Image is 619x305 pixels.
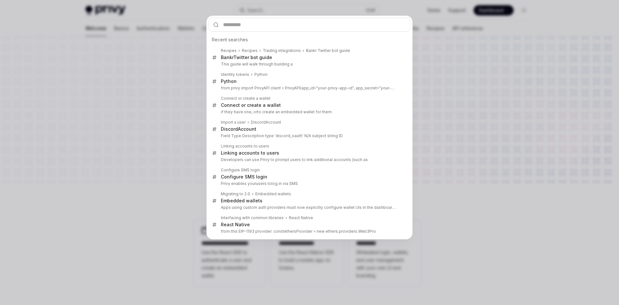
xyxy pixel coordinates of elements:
[221,191,250,197] div: Migrating to 2.0
[221,205,397,210] p: Apps using custom auth providers must now explicitly configure wallet UIs in the dashboard, or use t
[221,168,260,173] div: Configure SMS login
[221,72,249,77] div: Identity tokens
[284,229,309,234] b: ethersProvid
[263,48,301,53] div: Trading integrations
[221,150,230,156] b: Link
[221,174,267,180] div: Configure SMS login
[221,62,397,67] p: This guide will walk through building a
[221,150,279,156] div: ing accounts to users
[221,198,262,204] div: Embedded wallets
[221,133,397,138] p: Field Type Description type 'discord_oauth' N/A subject string ID
[221,229,397,234] p: from this EIP-1193 provider: const er = new ethers.providers.Web3Pro
[221,109,397,115] p: if they have one, or n embedded wallet for them
[221,157,397,162] p: Developers can use Privy to prompt users to link additional accounts (such as
[242,48,258,53] div: Recipes
[221,96,270,101] div: Connect or create a wallet
[289,215,313,220] div: React Native
[254,72,268,77] b: Python
[221,55,233,60] b: Bankr
[221,86,397,91] p: from privy import PrivyAPI client = PrivyAPI(app_id="your-privy-app-id", app_secret="your-privy-ap
[257,109,278,114] b: to create a
[221,215,284,220] div: Interfacing with common libraries
[221,181,397,186] p: Privy enables your log in via SMS
[212,36,248,43] span: Recent searches
[221,120,246,125] div: Import a user
[221,102,281,108] div: Connect or create a wallet
[251,120,281,125] div: Account
[221,55,272,60] div: Twitter bot guide
[221,222,250,228] div: React Native
[256,181,271,186] b: users to
[221,78,237,84] b: Python
[251,120,266,125] b: Discord
[221,126,238,132] b: Discord
[255,191,291,197] div: Embedded wallets
[221,126,256,132] div: Account
[221,48,237,53] div: Recipes
[306,48,350,53] div: Bankr Twitter bot guide
[221,144,269,149] div: Linking accounts to users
